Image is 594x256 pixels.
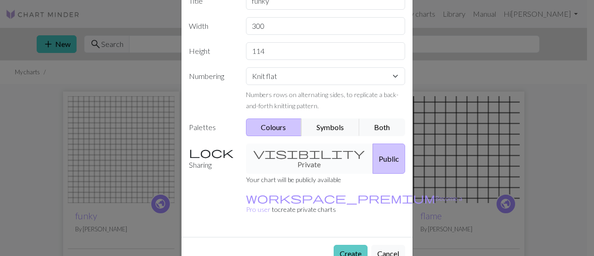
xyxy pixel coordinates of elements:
[301,118,360,136] button: Symbols
[246,118,302,136] button: Colours
[183,42,240,60] label: Height
[246,194,462,213] a: Become a Pro user
[246,176,341,184] small: Your chart will be publicly available
[183,144,240,174] label: Sharing
[359,118,406,136] button: Both
[373,144,405,174] button: Public
[246,194,462,213] small: to create private charts
[246,191,435,204] span: workspace_premium
[246,91,399,110] small: Numbers rows on alternating sides, to replicate a back-and-forth knitting pattern.
[183,67,240,111] label: Numbering
[183,118,240,136] label: Palettes
[183,17,240,35] label: Width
